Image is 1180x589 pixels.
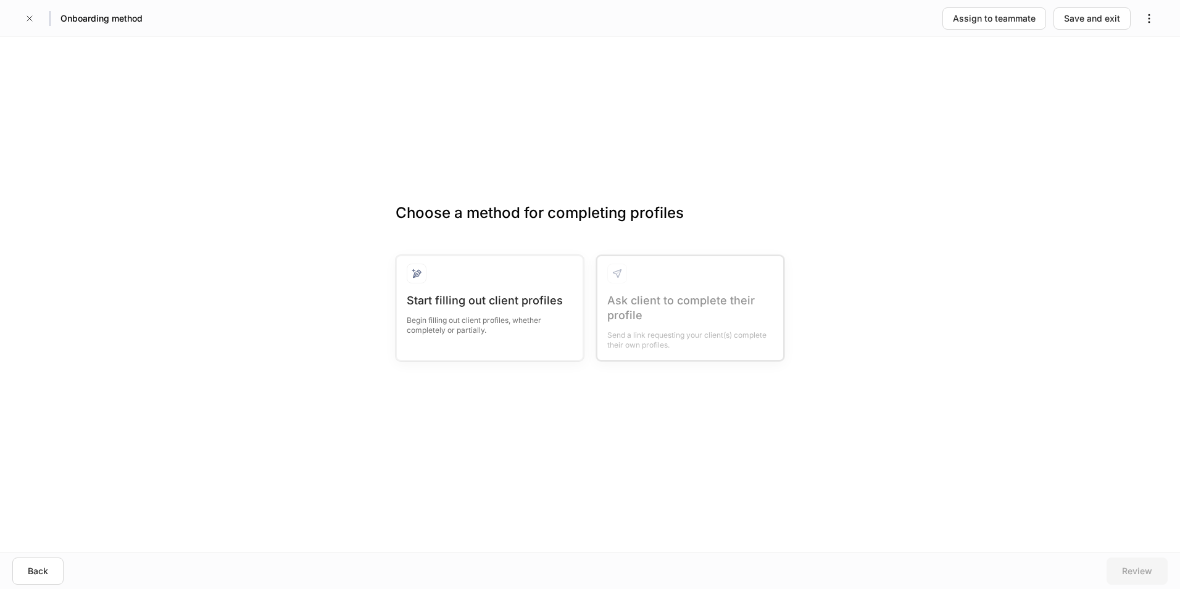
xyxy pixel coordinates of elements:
h3: Choose a method for completing profiles [396,203,784,243]
div: Save and exit [1064,12,1120,25]
div: Review [1122,565,1152,577]
div: Start filling out client profiles [407,293,573,308]
div: Begin filling out client profiles, whether completely or partially. [407,308,573,335]
button: Assign to teammate [942,7,1046,30]
button: Back [12,558,64,585]
h5: Onboarding method [60,12,143,25]
button: Review [1107,558,1168,585]
div: Assign to teammate [953,12,1036,25]
button: Save and exit [1053,7,1131,30]
div: Back [28,565,48,577]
